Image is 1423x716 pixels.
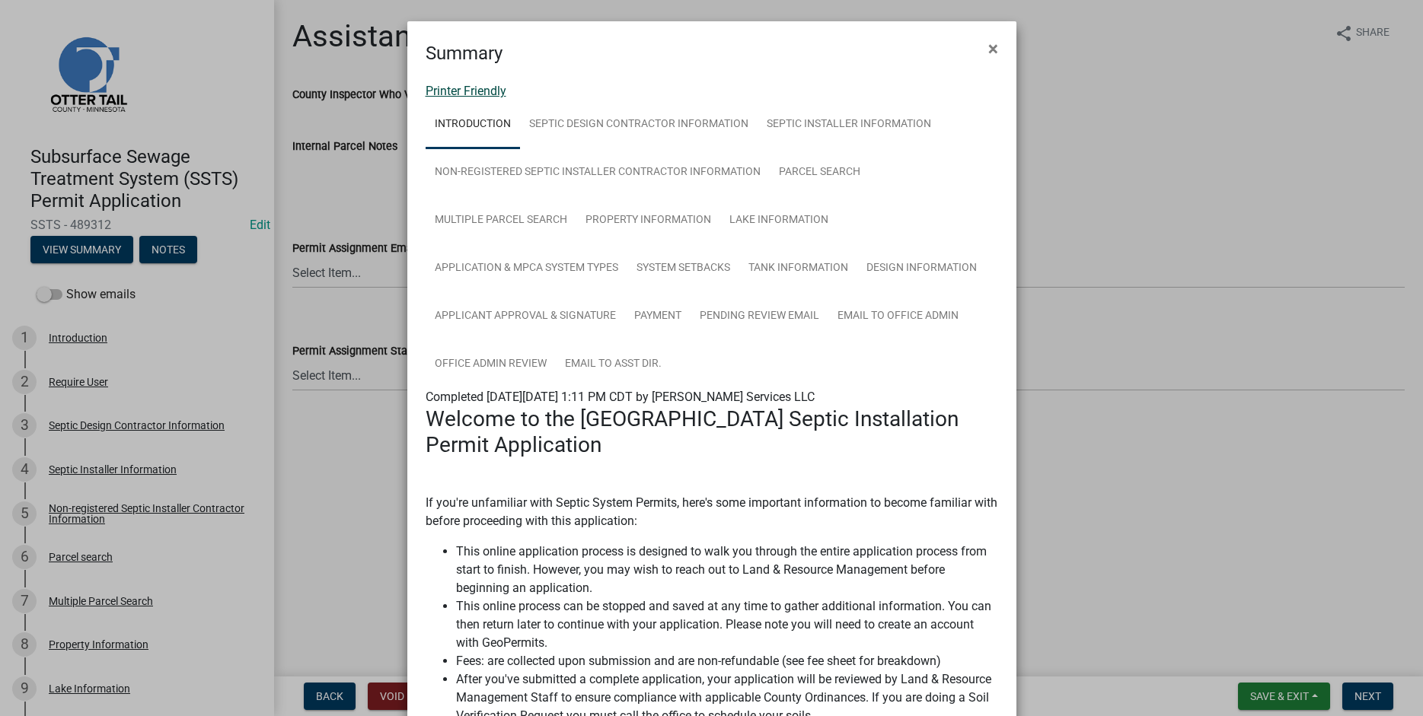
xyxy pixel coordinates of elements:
a: Non-registered Septic Installer Contractor Information [426,148,770,197]
p: If you're unfamiliar with Septic System Permits, here's some important information to become fami... [426,494,998,530]
span: Completed [DATE][DATE] 1:11 PM CDT by [PERSON_NAME] Services LLC [426,390,815,404]
li: This online application process is designed to walk you through the entire application process fr... [456,543,998,597]
a: Multiple Parcel Search [426,196,576,245]
a: Pending review Email [691,292,828,341]
span: × [988,38,998,59]
a: Design Information [857,244,986,293]
li: Fees: are collected upon submission and are non-refundable (see fee sheet for breakdown) [456,652,998,670]
a: Applicant Approval & Signature [426,292,625,341]
button: Close [976,27,1010,70]
h3: Welcome to the [GEOGRAPHIC_DATA] Septic Installation Permit Application [426,406,998,457]
a: Email to Asst Dir. [556,340,671,389]
a: Email to Office Admin [828,292,968,341]
a: System Setbacks [627,244,739,293]
a: Office Admin Review [426,340,556,389]
a: Printer Friendly [426,84,506,98]
a: Septic Installer Information [758,100,940,149]
li: This online process can be stopped and saved at any time to gather additional information. You ca... [456,597,998,652]
a: Property Information [576,196,720,245]
a: Septic Design Contractor Information [520,100,758,149]
a: Introduction [426,100,520,149]
a: Payment [625,292,691,341]
a: Parcel search [770,148,869,197]
h4: Summary [426,40,503,67]
a: Application & MPCA System Types [426,244,627,293]
a: Tank Information [739,244,857,293]
a: Lake Information [720,196,838,245]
